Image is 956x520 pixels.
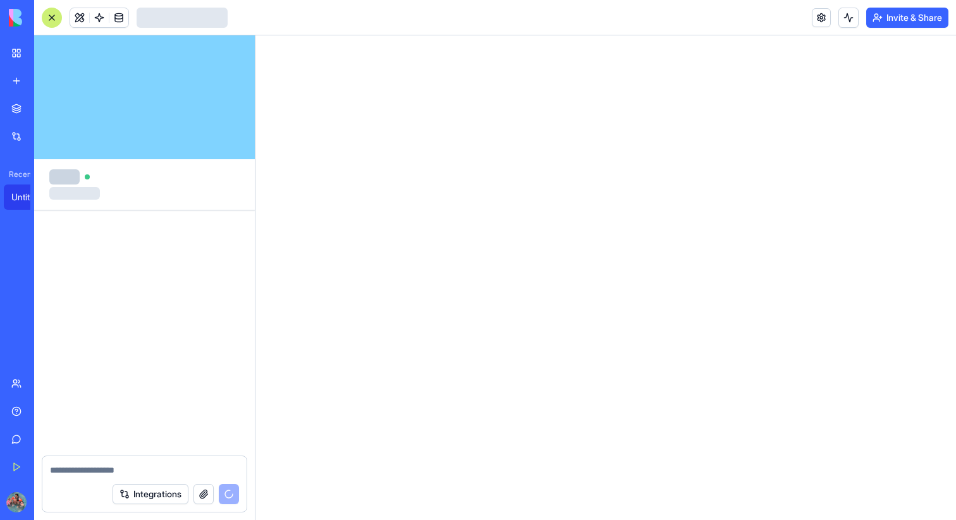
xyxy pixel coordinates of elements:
img: logo [9,9,87,27]
button: Invite & Share [866,8,948,28]
button: Integrations [113,484,188,504]
img: ACg8ocJz2rKAIV7LjWgvSEnd5xHRWnzU2_wT8uPXINmxMZFTEAEWSWMuJw=s96-c [6,492,27,512]
div: Untitled App [11,191,47,203]
a: Untitled App [4,184,54,210]
span: Recent [4,169,30,179]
